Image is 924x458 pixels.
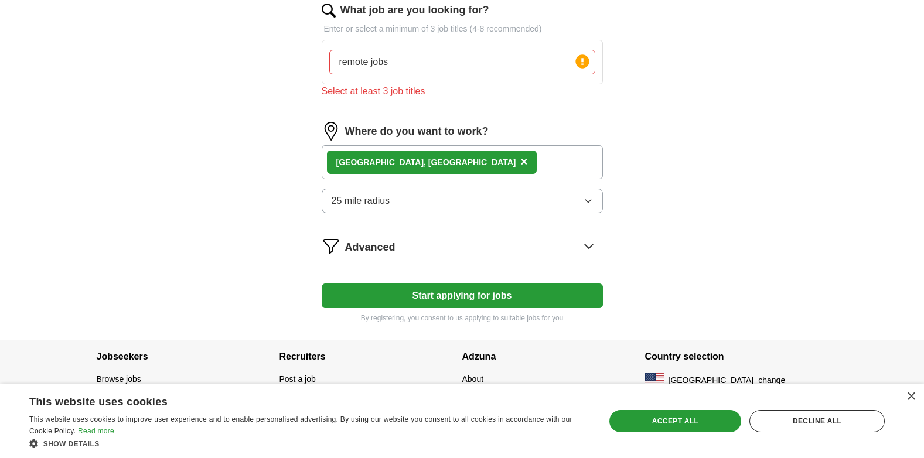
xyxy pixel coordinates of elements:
[332,194,390,208] span: 25 mile radius
[322,313,603,323] p: By registering, you consent to us applying to suitable jobs for you
[322,122,340,141] img: location.png
[29,391,559,409] div: This website uses cookies
[669,374,754,387] span: [GEOGRAPHIC_DATA]
[758,374,785,387] button: change
[29,438,588,449] div: Show details
[645,373,664,387] img: US flag
[520,153,527,171] button: ×
[345,240,395,255] span: Advanced
[322,283,603,308] button: Start applying for jobs
[906,392,915,401] div: Close
[520,155,527,168] span: ×
[749,410,885,432] div: Decline all
[645,340,828,373] h4: Country selection
[609,410,741,432] div: Accept all
[345,124,489,139] label: Where do you want to work?
[329,50,595,74] input: Type a job title and press enter
[322,237,340,255] img: filter
[322,84,603,98] div: Select at least 3 job titles
[340,2,489,18] label: What job are you looking for?
[336,158,424,167] strong: [GEOGRAPHIC_DATA]
[279,374,316,384] a: Post a job
[336,156,516,169] div: , [GEOGRAPHIC_DATA]
[322,189,603,213] button: 25 mile radius
[78,427,114,435] a: Read more, opens a new window
[29,415,572,435] span: This website uses cookies to improve user experience and to enable personalised advertising. By u...
[97,374,141,384] a: Browse jobs
[322,23,603,35] p: Enter or select a minimum of 3 job titles (4-8 recommended)
[43,440,100,448] span: Show details
[462,374,484,384] a: About
[322,4,336,18] img: search.png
